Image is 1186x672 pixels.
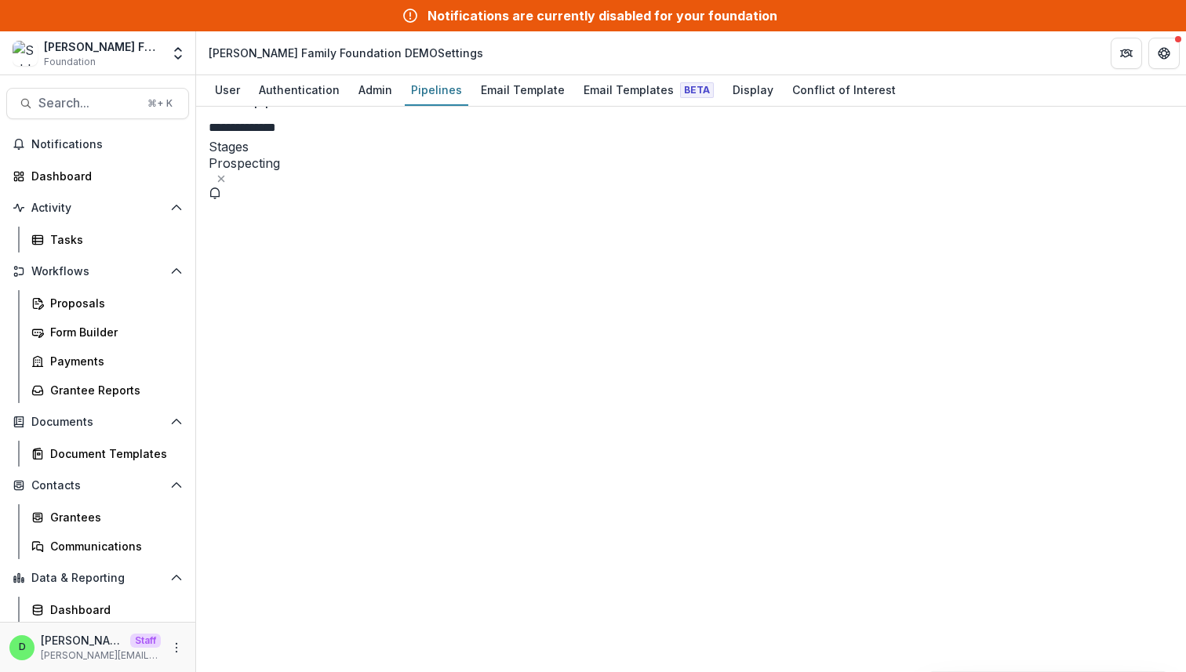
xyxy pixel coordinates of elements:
[253,75,346,106] a: Authentication
[475,78,571,101] div: Email Template
[209,45,483,61] div: [PERSON_NAME] Family Foundation DEMO Settings
[1111,38,1142,69] button: Partners
[41,632,124,648] p: [PERSON_NAME]
[31,138,183,151] span: Notifications
[38,96,138,111] span: Search...
[31,265,164,278] span: Workflows
[19,642,26,652] div: Divyansh
[44,55,96,69] span: Foundation
[202,42,489,64] nav: breadcrumb
[209,78,246,101] div: User
[41,648,161,663] p: [PERSON_NAME][EMAIL_ADDRESS][DOMAIN_NAME]
[427,6,777,25] div: Notifications are currently disabled for your foundation
[786,75,902,106] a: Conflict of Interest
[213,171,229,187] button: close
[25,377,189,403] a: Grantee Reports
[31,572,164,585] span: Data & Reporting
[6,409,189,434] button: Open Documents
[50,445,176,462] div: Document Templates
[209,75,246,106] a: User
[209,137,1173,156] p: Stages
[6,132,189,157] button: Notifications
[25,597,189,623] a: Dashboard
[44,38,161,55] div: [PERSON_NAME] Family Foundation DEMO
[167,638,186,657] button: More
[726,78,780,101] div: Display
[25,504,189,530] a: Grantees
[144,95,176,112] div: ⌘ + K
[167,38,189,69] button: Open entity switcher
[25,227,189,252] a: Tasks
[253,78,346,101] div: Authentication
[6,565,189,590] button: Open Data & Reporting
[50,324,176,340] div: Form Builder
[31,479,164,492] span: Contacts
[577,78,720,101] div: Email Templates
[405,78,468,101] div: Pipelines
[31,416,164,429] span: Documents
[25,290,189,316] a: Proposals
[50,601,176,618] div: Dashboard
[577,75,720,106] a: Email Templates Beta
[50,231,176,248] div: Tasks
[13,41,38,66] img: Schlecht Family Foundation DEMO
[50,353,176,369] div: Payments
[405,75,468,106] a: Pipelines
[50,509,176,525] div: Grantees
[1148,38,1180,69] button: Get Help
[6,163,189,189] a: Dashboard
[25,533,189,559] a: Communications
[25,319,189,345] a: Form Builder
[6,195,189,220] button: Open Activity
[726,75,780,106] a: Display
[31,202,164,215] span: Activity
[50,382,176,398] div: Grantee Reports
[786,78,902,101] div: Conflict of Interest
[209,156,1173,171] span: Prospecting
[6,473,189,498] button: Open Contacts
[6,88,189,119] button: Search...
[475,75,571,106] a: Email Template
[25,441,189,467] a: Document Templates
[352,75,398,106] a: Admin
[352,78,398,101] div: Admin
[130,634,161,648] p: Staff
[25,348,189,374] a: Payments
[50,295,176,311] div: Proposals
[6,259,189,284] button: Open Workflows
[31,168,176,184] div: Dashboard
[680,82,714,98] span: Beta
[50,538,176,554] div: Communications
